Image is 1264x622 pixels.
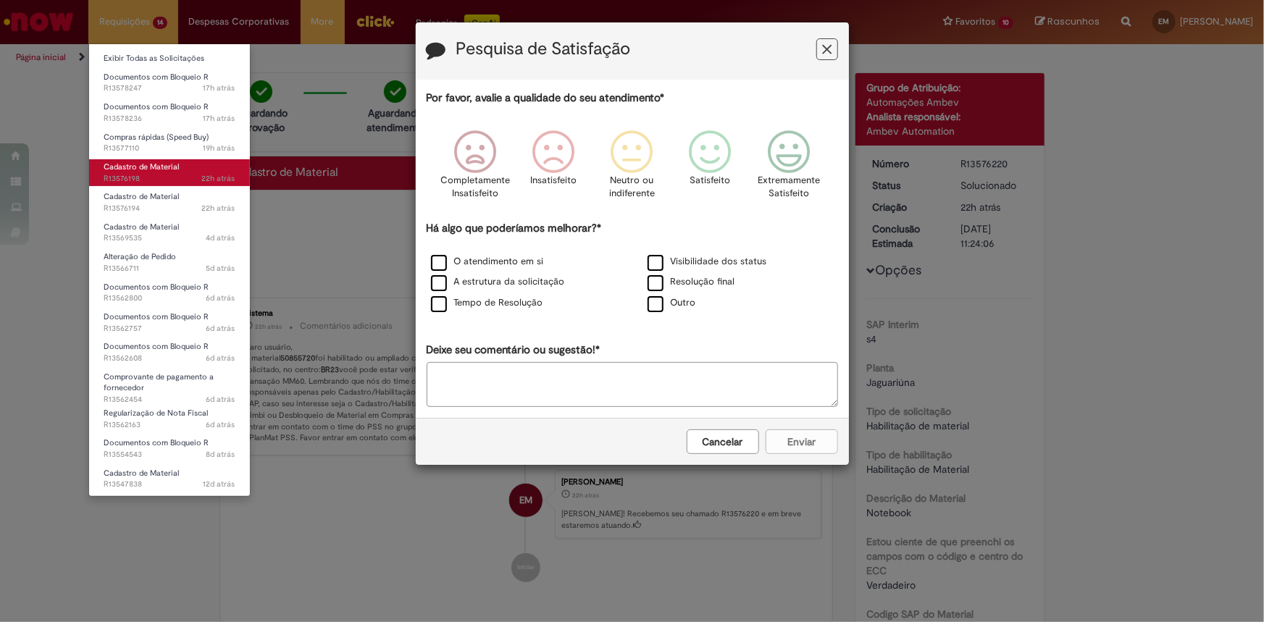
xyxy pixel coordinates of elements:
span: R13566711 [104,263,235,274]
button: Cancelar [687,429,759,454]
span: R13554543 [104,449,235,461]
a: Aberto R13576194 : Cadastro de Material [89,189,250,216]
span: Alteração de Pedido [104,251,176,262]
span: 5d atrás [206,263,235,274]
span: Documentos com Bloqueio R [104,282,209,293]
span: Regularização de Nota Fiscal [104,408,208,419]
label: Outro [648,296,696,310]
time: 29/09/2025 14:07:03 [204,143,235,154]
div: Há algo que poderíamos melhorar?* [427,221,838,314]
div: Insatisfeito [516,119,590,219]
span: R13569535 [104,232,235,244]
label: Pesquisa de Satisfação [456,40,631,59]
label: O atendimento em si [431,255,544,269]
span: 17h atrás [204,113,235,124]
span: Documentos com Bloqueio R [104,437,209,448]
a: Aberto R13569535 : Cadastro de Material [89,219,250,246]
a: Aberto R13562800 : Documentos com Bloqueio R [89,280,250,306]
span: Compras rápidas (Speed Buy) [104,132,209,143]
label: Visibilidade dos status [648,255,767,269]
label: A estrutura da solicitação [431,275,565,289]
span: R13562800 [104,293,235,304]
span: Cadastro de Material [104,191,179,202]
span: 6d atrás [206,419,235,430]
a: Aberto R13562757 : Documentos com Bloqueio R [89,309,250,336]
p: Completamente Insatisfeito [440,174,510,201]
div: Completamente Insatisfeito [438,119,512,219]
a: Aberto R13562163 : Regularização de Nota Fiscal [89,405,250,432]
div: Satisfeito [674,119,748,219]
time: 24/09/2025 10:34:48 [206,419,235,430]
time: 24/09/2025 11:40:48 [206,353,235,363]
span: R13576194 [104,203,235,214]
span: 12d atrás [204,479,235,489]
a: Aberto R13576198 : Cadastro de Material [89,159,250,186]
a: Aberto R13578247 : Documentos com Bloqueio R [89,70,250,96]
a: Aberto R13554543 : Documentos com Bloqueio R [89,435,250,462]
span: R13562163 [104,419,235,431]
span: 19h atrás [204,143,235,154]
span: R13578247 [104,83,235,94]
time: 25/09/2025 13:50:06 [206,263,235,274]
span: 8d atrás [206,449,235,460]
span: R13562757 [104,323,235,335]
span: Documentos com Bloqueio R [104,311,209,322]
a: Aberto R13577110 : Compras rápidas (Speed Buy) [89,130,250,156]
a: Aberto R13578236 : Documentos com Bloqueio R [89,99,250,126]
span: 17h atrás [204,83,235,93]
time: 29/09/2025 11:32:44 [202,173,235,184]
span: 22h atrás [202,203,235,214]
a: Aberto R13547838 : Cadastro de Material [89,466,250,492]
label: Por favor, avalie a qualidade do seu atendimento* [427,91,665,106]
time: 24/09/2025 12:16:10 [206,293,235,303]
div: Neutro ou indiferente [595,119,669,219]
span: Documentos com Bloqueio R [104,341,209,352]
time: 29/09/2025 16:36:20 [204,113,235,124]
label: Tempo de Resolução [431,296,543,310]
time: 24/09/2025 12:04:49 [206,323,235,334]
span: 6d atrás [206,353,235,363]
p: Satisfeito [690,174,731,188]
label: Deixe seu comentário ou sugestão!* [427,342,600,358]
a: Aberto R13562608 : Documentos com Bloqueio R [89,339,250,366]
span: 22h atrás [202,173,235,184]
span: Documentos com Bloqueio R [104,72,209,83]
span: R13576198 [104,173,235,185]
p: Insatisfeito [530,174,577,188]
a: Exibir Todas as Solicitações [89,51,250,67]
time: 24/09/2025 11:18:17 [206,394,235,405]
span: 4d atrás [206,232,235,243]
time: 29/09/2025 11:32:06 [202,203,235,214]
time: 22/09/2025 11:22:58 [206,449,235,460]
span: Cadastro de Material [104,161,179,172]
time: 29/09/2025 16:39:20 [204,83,235,93]
span: 6d atrás [206,293,235,303]
ul: Requisições [88,43,251,497]
p: Extremamente Satisfeito [758,174,820,201]
span: Documentos com Bloqueio R [104,101,209,112]
span: Cadastro de Material [104,468,179,479]
p: Neutro ou indiferente [606,174,658,201]
span: R13562608 [104,353,235,364]
span: R13577110 [104,143,235,154]
label: Resolução final [648,275,735,289]
time: 26/09/2025 09:56:28 [206,232,235,243]
span: Cadastro de Material [104,222,179,232]
span: 6d atrás [206,394,235,405]
span: R13547838 [104,479,235,490]
span: R13562454 [104,394,235,405]
span: Comprovante de pagamento a fornecedor [104,371,214,394]
time: 18/09/2025 15:31:26 [204,479,235,489]
a: Aberto R13562454 : Comprovante de pagamento a fornecedor [89,369,250,400]
div: Extremamente Satisfeito [752,119,826,219]
span: R13578236 [104,113,235,125]
span: 6d atrás [206,323,235,334]
a: Aberto R13566711 : Alteração de Pedido [89,249,250,276]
